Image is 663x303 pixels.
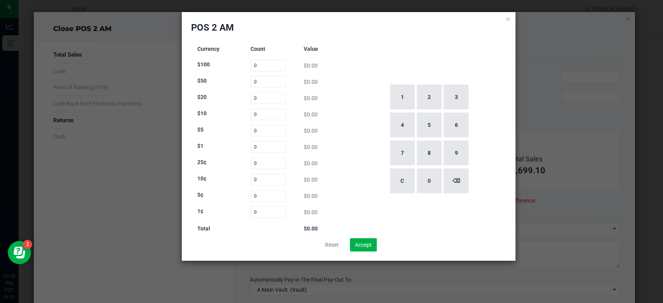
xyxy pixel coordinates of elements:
iframe: Resource center [8,241,31,264]
h3: Count [251,46,286,52]
button: 7 [390,140,415,165]
button: 5 [417,113,442,137]
label: $50 [197,77,207,85]
input: Count [251,60,286,71]
label: $1 [197,142,204,150]
h3: Currency [197,46,233,52]
input: Count [251,125,286,137]
input: Count [251,206,286,218]
span: $0.00 [304,111,318,118]
h3: Value [304,46,339,52]
input: Count [251,76,286,88]
span: $0.00 [304,160,318,166]
label: 1¢ [197,207,204,215]
button: 0 [417,168,442,193]
input: Count [251,190,286,202]
label: 25¢ [197,158,207,166]
input: Count [251,174,286,185]
button: Accept [350,238,377,251]
span: $0.00 [304,144,318,150]
button: C [390,168,415,193]
button: 1 [390,85,415,109]
span: $0.00 [304,62,318,69]
span: $0.00 [304,177,318,183]
label: $5 [197,126,204,134]
input: Count [251,109,286,120]
span: $0.00 [304,79,318,85]
input: Count [251,92,286,104]
button: 6 [444,113,468,137]
h3: Total [197,226,233,232]
label: $20 [197,93,207,101]
button: ⌫ [444,168,468,193]
button: 9 [444,140,468,165]
span: $0.00 [304,128,318,134]
label: $10 [197,109,207,118]
button: 2 [417,85,442,109]
input: Count [251,141,286,153]
label: 10¢ [197,175,207,183]
button: 8 [417,140,442,165]
span: $0.00 [304,209,318,215]
iframe: Resource center unread badge [23,240,32,249]
h3: $0.00 [304,226,339,232]
label: 5¢ [197,191,204,199]
span: $0.00 [304,193,318,199]
button: 3 [444,85,468,109]
h2: POS 2 AM [191,21,234,34]
button: Reset [320,238,344,251]
input: Count [251,158,286,169]
button: 4 [390,113,415,137]
label: $100 [197,61,210,69]
span: $0.00 [304,95,318,101]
